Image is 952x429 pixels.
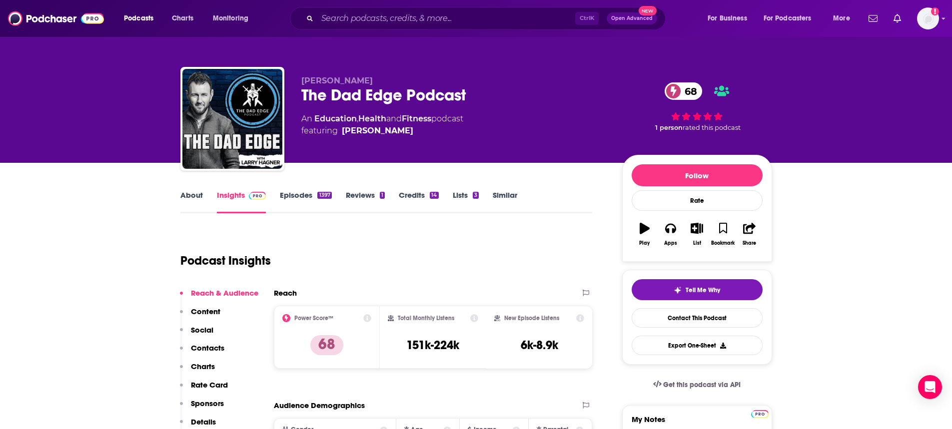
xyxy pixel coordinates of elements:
div: 1397 [317,192,331,199]
button: Show profile menu [917,7,939,29]
button: Charts [180,362,215,380]
p: Content [191,307,220,316]
div: List [693,240,701,246]
span: Get this podcast via API [663,381,741,389]
button: Contacts [180,343,224,362]
button: open menu [117,10,166,26]
a: Pro website [751,409,769,418]
p: Details [191,417,216,427]
a: Similar [493,190,517,213]
span: Logged in as RiverheadPublicity [917,7,939,29]
h2: New Episode Listens [504,315,559,322]
img: Podchaser Pro [249,192,266,200]
h3: 6k-8.9k [521,338,558,353]
button: Reach & Audience [180,288,258,307]
div: 1 [380,192,385,199]
a: InsightsPodchaser Pro [217,190,266,213]
a: Larry Hagner [342,125,413,137]
img: Podchaser Pro [751,410,769,418]
span: Open Advanced [611,16,653,21]
button: Export One-Sheet [632,336,763,355]
button: Apps [658,216,684,252]
a: Episodes1397 [280,190,331,213]
button: Content [180,307,220,325]
span: 1 person [655,124,683,131]
img: User Profile [917,7,939,29]
p: Reach & Audience [191,288,258,298]
button: open menu [757,10,826,26]
span: Tell Me Why [686,286,720,294]
h2: Reach [274,288,297,298]
span: New [639,6,657,15]
span: More [833,11,850,25]
h2: Total Monthly Listens [398,315,454,322]
p: Charts [191,362,215,371]
span: Charts [172,11,193,25]
div: 68 1 personrated this podcast [622,76,772,138]
span: featuring [301,125,463,137]
button: tell me why sparkleTell Me Why [632,279,763,300]
p: Contacts [191,343,224,353]
button: open menu [206,10,261,26]
img: Podchaser - Follow, Share and Rate Podcasts [8,9,104,28]
a: About [180,190,203,213]
a: Get this podcast via API [645,373,749,397]
p: Sponsors [191,399,224,408]
div: Share [743,240,756,246]
a: Fitness [402,114,431,123]
div: Search podcasts, credits, & more... [299,7,675,30]
button: Share [736,216,762,252]
h1: Podcast Insights [180,253,271,268]
span: For Business [708,11,747,25]
a: 68 [665,82,702,100]
span: Monitoring [213,11,248,25]
div: 14 [430,192,438,199]
h3: 151k-224k [406,338,459,353]
div: Apps [664,240,677,246]
a: Show notifications dropdown [865,10,882,27]
h2: Power Score™ [294,315,333,322]
a: Health [358,114,386,123]
button: Bookmark [710,216,736,252]
span: 68 [675,82,702,100]
div: An podcast [301,113,463,137]
a: Contact This Podcast [632,308,763,328]
a: Lists3 [453,190,479,213]
div: Bookmark [711,240,735,246]
span: and [386,114,402,123]
button: Open AdvancedNew [607,12,657,24]
img: The Dad Edge Podcast [182,69,282,169]
span: rated this podcast [683,124,741,131]
div: Open Intercom Messenger [918,375,942,399]
button: List [684,216,710,252]
div: 3 [473,192,479,199]
p: 68 [310,335,343,355]
button: Rate Card [180,380,228,399]
input: Search podcasts, credits, & more... [317,10,575,26]
button: Social [180,325,213,344]
button: Sponsors [180,399,224,417]
p: Rate Card [191,380,228,390]
a: Credits14 [399,190,438,213]
button: Follow [632,164,763,186]
a: Education [314,114,357,123]
button: open menu [826,10,863,26]
button: open menu [701,10,760,26]
span: [PERSON_NAME] [301,76,373,85]
h2: Audience Demographics [274,401,365,410]
span: For Podcasters [764,11,812,25]
span: Podcasts [124,11,153,25]
a: Reviews1 [346,190,385,213]
a: Show notifications dropdown [890,10,905,27]
button: Play [632,216,658,252]
img: tell me why sparkle [674,286,682,294]
span: , [357,114,358,123]
div: Play [639,240,650,246]
p: Social [191,325,213,335]
span: Ctrl K [575,12,599,25]
a: Charts [165,10,199,26]
div: Rate [632,190,763,211]
svg: Add a profile image [931,7,939,15]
